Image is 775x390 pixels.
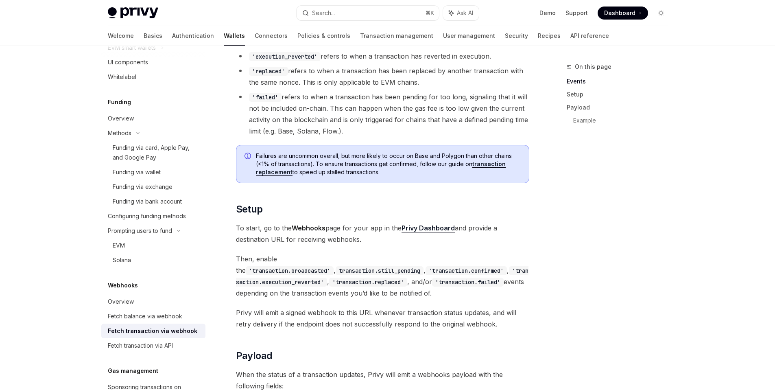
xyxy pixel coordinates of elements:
a: Configuring funding methods [101,209,205,223]
code: 'execution_reverted' [249,52,321,61]
li: refers to when a transaction has been pending for too long, signaling that it will not be include... [236,91,529,137]
a: Authentication [172,26,214,46]
button: Ask AI [443,6,479,20]
a: EVM [101,238,205,253]
a: Basics [144,26,162,46]
div: Funding via wallet [113,167,161,177]
li: refers to when a transaction has been replaced by another transaction with the same nonce. This i... [236,65,529,88]
a: Example [573,114,674,127]
a: Dashboard [598,7,648,20]
div: Funding via exchange [113,182,172,192]
div: Funding via card, Apple Pay, and Google Pay [113,143,201,162]
code: 'transaction.broadcasted' [246,266,334,275]
span: To start, go to the page for your app in the and provide a destination URL for receiving webhooks. [236,222,529,245]
div: Solana [113,255,131,265]
a: Funding via card, Apple Pay, and Google Pay [101,140,205,165]
a: Policies & controls [297,26,350,46]
code: 'transaction.replaced' [329,278,407,287]
h5: Funding [108,97,131,107]
div: Fetch transaction via webhook [108,326,197,336]
a: Fetch transaction via webhook [101,324,205,338]
code: 'replaced' [249,67,288,76]
img: light logo [108,7,158,19]
span: Privy will emit a signed webhook to this URL whenever transaction status updates, and will retry ... [236,307,529,330]
a: Events [567,75,674,88]
a: Fetch balance via webhook [101,309,205,324]
div: EVM [113,241,125,250]
a: Overview [101,294,205,309]
strong: Webhooks [292,224,325,232]
code: 'failed' [249,93,282,102]
div: UI components [108,57,148,67]
span: ⌘ K [426,10,434,16]
a: Whitelabel [101,70,205,84]
a: Security [505,26,528,46]
h5: Webhooks [108,280,138,290]
code: 'transaction.failed' [432,278,504,287]
div: Search... [312,8,335,18]
a: Payload [567,101,674,114]
div: Prompting users to fund [108,226,172,236]
a: Setup [567,88,674,101]
a: Wallets [224,26,245,46]
code: transaction.still_pending [336,266,424,275]
a: UI components [101,55,205,70]
a: Funding via exchange [101,180,205,194]
a: Fetch transaction via API [101,338,205,353]
span: On this page [575,62,611,72]
span: Failures are uncommon overall, but more likely to occur on Base and Polygon than other chains (<1... [256,152,521,176]
a: Privy Dashboard [402,224,455,232]
a: Welcome [108,26,134,46]
div: Fetch transaction via API [108,341,173,351]
span: Payload [236,349,273,362]
div: Fetch balance via webhook [108,311,182,321]
a: Transaction management [360,26,433,46]
button: Toggle dark mode [655,7,668,20]
a: Demo [539,9,556,17]
div: Methods [108,128,131,138]
a: Recipes [538,26,561,46]
a: Solana [101,253,205,267]
div: Overview [108,297,134,307]
a: Overview [101,111,205,126]
div: Whitelabel [108,72,136,82]
div: Configuring funding methods [108,211,186,221]
svg: Info [245,153,253,161]
span: Setup [236,203,263,216]
span: Then, enable the , , , , , and/or events depending on the transaction events you’d like to be not... [236,253,529,299]
button: Search...⌘K [297,6,439,20]
li: refers to when a transaction has reverted in execution. [236,50,529,62]
a: Connectors [255,26,288,46]
div: Overview [108,114,134,123]
span: Ask AI [457,9,473,17]
div: Funding via bank account [113,197,182,206]
a: Funding via wallet [101,165,205,180]
a: User management [443,26,495,46]
h5: Gas management [108,366,158,376]
a: Funding via bank account [101,194,205,209]
a: Support [565,9,588,17]
code: 'transaction.confirmed' [426,266,507,275]
a: API reference [570,26,609,46]
span: Dashboard [604,9,635,17]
